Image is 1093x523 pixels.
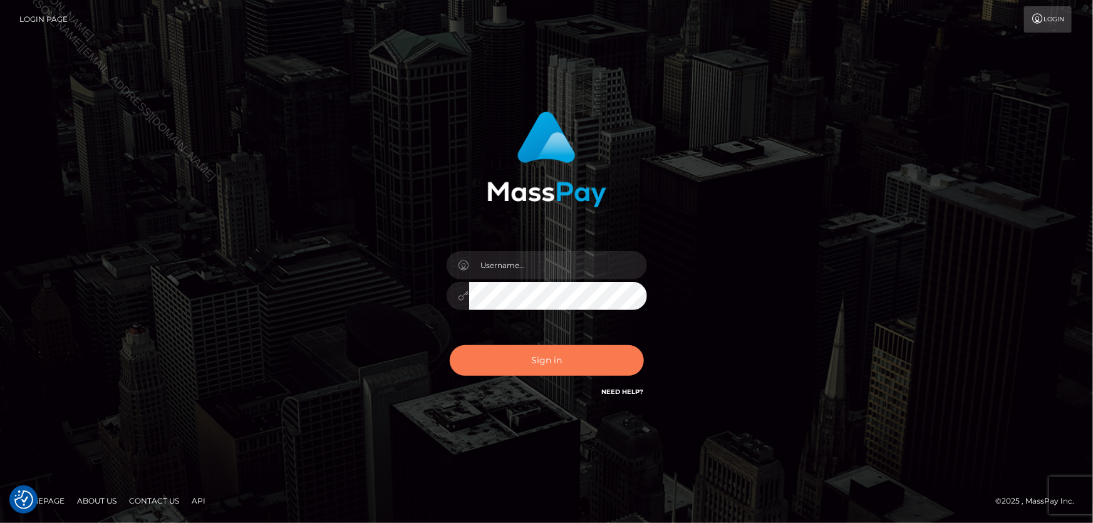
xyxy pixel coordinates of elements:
input: Username... [469,251,647,279]
img: MassPay Login [487,111,606,207]
a: Need Help? [602,388,644,396]
img: Revisit consent button [14,490,33,509]
a: Login Page [19,6,68,33]
button: Sign in [450,345,644,376]
a: About Us [72,491,122,510]
a: Login [1024,6,1072,33]
button: Consent Preferences [14,490,33,509]
a: Homepage [14,491,70,510]
a: API [187,491,210,510]
div: © 2025 , MassPay Inc. [995,494,1084,508]
a: Contact Us [124,491,184,510]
